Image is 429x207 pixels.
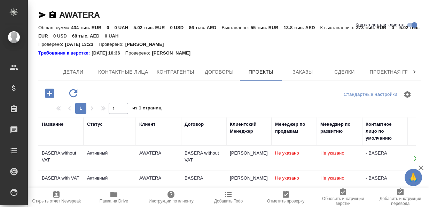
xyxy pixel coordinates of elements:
span: Добавить инструкции перевода [376,196,425,206]
div: AWATERA [139,175,178,182]
div: AWATERA [139,150,178,157]
p: 5.02 тыс. EUR [133,25,170,30]
span: Контрагенты [157,68,194,76]
button: 🙏 [405,169,422,186]
span: Договоры [202,68,236,76]
div: BASERA without VAT [185,150,223,164]
div: - BASERA [366,175,404,182]
p: 0 [107,25,114,30]
p: 86 тыс. AED [189,25,221,30]
button: Добавить инструкции перевода [372,188,429,207]
div: Договор [185,121,204,128]
span: Не указано [275,150,299,156]
span: Папка на Drive [100,199,128,204]
span: Детали [56,68,90,76]
div: BASERA without VAT [42,150,80,164]
p: [PERSON_NAME] [152,50,196,57]
p: [DATE] 10:36 [92,50,125,57]
span: Заказы [286,68,319,76]
div: Клиент [139,121,155,128]
span: Кратко детали клиента [356,22,405,28]
p: Проверено: [38,42,65,47]
p: Проверено: [125,50,152,57]
div: [PERSON_NAME] [230,175,268,182]
span: Проектная группа [369,68,422,76]
div: Менеджер по продажам [275,121,313,135]
a: AWATERA [59,10,100,19]
p: 434 тыс. RUB [71,25,107,30]
p: 0 USD [53,33,72,39]
p: [DATE] 13:23 [65,42,99,47]
div: [PERSON_NAME] [230,150,268,157]
p: Выставлено: [221,25,250,30]
span: 🙏 [407,170,419,185]
button: Скопировать ссылку для ЯМессенджера [38,11,47,19]
span: Не указано [275,175,299,181]
p: Общая сумма [38,25,71,30]
p: 0 USD [170,25,189,30]
div: Контактное лицо по умолчанию [366,121,404,142]
span: Сделки [328,68,361,76]
div: Нажми, чтобы открыть папку с инструкцией [38,50,92,57]
button: Отметить проверку [257,188,314,207]
p: [PERSON_NAME] [125,42,169,47]
span: Настроить таблицу [399,86,416,103]
div: Клиентский Менеджер [230,121,268,135]
div: Активный [87,175,132,182]
p: 0 UAH [105,33,124,39]
p: К выставлению: [320,25,356,30]
span: Обновить инструкции верстки [319,196,368,206]
p: 0 UAH [115,25,134,30]
button: Добавить проект [40,86,59,100]
a: Требования к верстке: [38,50,92,57]
span: из 1 страниц [132,104,162,114]
span: Не указано [320,175,344,181]
button: Добавить Todo [200,188,257,207]
span: Контактные лица [98,68,148,76]
button: Инструкции по клиенту [142,188,200,207]
div: Менеджер по развитию [320,121,359,135]
span: Добавить Todo [214,199,243,204]
span: Проекты [244,68,278,76]
div: BASERA with VAT [42,175,80,182]
span: Открыть отчет Newspeak [32,199,81,204]
button: Обновить инструкции верстки [314,188,372,207]
button: Скопировать ссылку [48,11,57,19]
span: Инструкции по клиенту [149,199,194,204]
div: split button [342,89,399,100]
span: Не указано [320,150,344,156]
p: 68 тыс. AED [72,33,105,39]
div: Активный [87,150,132,157]
button: Папка на Drive [85,188,143,207]
div: Название [42,121,63,128]
button: Обновить данные [64,86,83,100]
p: Проверено: [99,42,125,47]
span: Отметить проверку [267,199,304,204]
p: 55 тыс. RUB [251,25,284,30]
p: 13.8 тыс. AED [283,25,320,30]
div: - BASERA [366,150,404,157]
div: Статус [87,121,103,128]
button: Открыть отчет Newspeak [28,188,85,207]
div: BASERA [185,175,223,182]
button: Открыть [408,151,422,165]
